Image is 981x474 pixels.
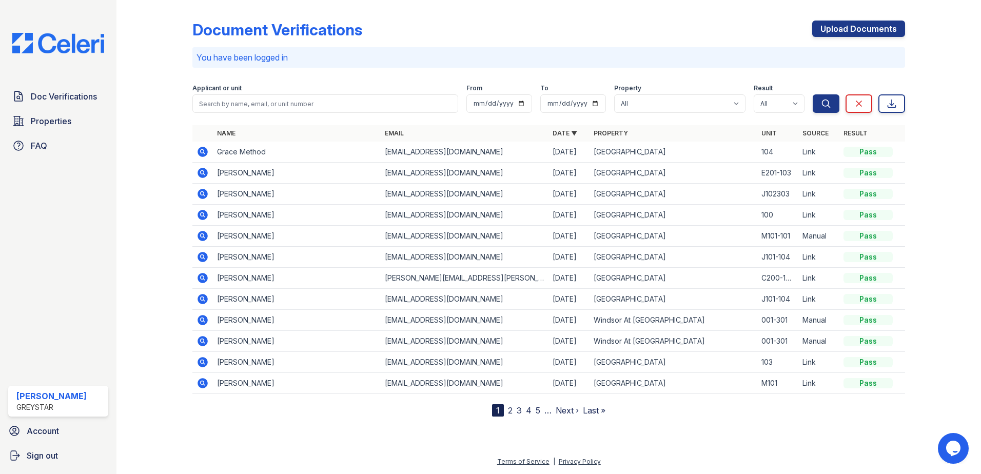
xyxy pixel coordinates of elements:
td: [GEOGRAPHIC_DATA] [590,373,757,394]
td: [EMAIL_ADDRESS][DOMAIN_NAME] [381,163,548,184]
td: Link [798,184,839,205]
td: Link [798,352,839,373]
td: 104 [757,142,798,163]
td: J101-104 [757,247,798,268]
td: [GEOGRAPHIC_DATA] [590,163,757,184]
td: [DATE] [548,226,590,247]
div: Pass [843,315,893,325]
label: From [466,84,482,92]
td: [EMAIL_ADDRESS][DOMAIN_NAME] [381,331,548,352]
td: [GEOGRAPHIC_DATA] [590,226,757,247]
div: Pass [843,231,893,241]
td: Link [798,247,839,268]
p: You have been logged in [197,51,901,64]
td: [PERSON_NAME] [213,373,381,394]
td: Manual [798,310,839,331]
div: Pass [843,357,893,367]
div: Document Verifications [192,21,362,39]
td: [DATE] [548,268,590,289]
td: [PERSON_NAME] [213,268,381,289]
span: FAQ [31,140,47,152]
td: [PERSON_NAME] [213,163,381,184]
img: CE_Logo_Blue-a8612792a0a2168367f1c8372b55b34899dd931a85d93a1a3d3e32e68fde9ad4.png [4,33,112,53]
td: [DATE] [548,331,590,352]
td: [EMAIL_ADDRESS][DOMAIN_NAME] [381,247,548,268]
td: Link [798,142,839,163]
td: M101-101 [757,226,798,247]
a: Doc Verifications [8,86,108,107]
label: Result [754,84,773,92]
td: J102303 [757,184,798,205]
a: Property [594,129,628,137]
a: Terms of Service [497,458,550,465]
label: Property [614,84,641,92]
a: 5 [536,405,540,416]
div: Greystar [16,402,87,412]
a: FAQ [8,135,108,156]
td: [GEOGRAPHIC_DATA] [590,142,757,163]
td: [GEOGRAPHIC_DATA] [590,289,757,310]
td: [GEOGRAPHIC_DATA] [590,247,757,268]
td: Windsor At [GEOGRAPHIC_DATA] [590,331,757,352]
td: Manual [798,331,839,352]
a: Result [843,129,868,137]
div: [PERSON_NAME] [16,390,87,402]
div: Pass [843,273,893,283]
td: Grace Method [213,142,381,163]
a: Last » [583,405,605,416]
span: Account [27,425,59,437]
td: M101 [757,373,798,394]
iframe: chat widget [938,433,971,464]
td: C200-104 [757,268,798,289]
td: [EMAIL_ADDRESS][DOMAIN_NAME] [381,205,548,226]
td: [PERSON_NAME] [213,331,381,352]
a: 3 [517,405,522,416]
td: Manual [798,226,839,247]
td: 103 [757,352,798,373]
span: … [544,404,552,417]
td: Link [798,205,839,226]
td: Windsor At [GEOGRAPHIC_DATA] [590,310,757,331]
td: [EMAIL_ADDRESS][DOMAIN_NAME] [381,142,548,163]
td: 001-301 [757,310,798,331]
span: Properties [31,115,71,127]
td: [DATE] [548,142,590,163]
td: 100 [757,205,798,226]
td: [GEOGRAPHIC_DATA] [590,205,757,226]
td: [EMAIL_ADDRESS][DOMAIN_NAME] [381,373,548,394]
td: [DATE] [548,163,590,184]
td: [PERSON_NAME] [213,289,381,310]
td: [DATE] [548,289,590,310]
a: Sign out [4,445,112,466]
span: Sign out [27,449,58,462]
a: 4 [526,405,532,416]
div: Pass [843,210,893,220]
a: Unit [761,129,777,137]
td: [GEOGRAPHIC_DATA] [590,352,757,373]
td: [PERSON_NAME] [213,226,381,247]
label: To [540,84,548,92]
a: Account [4,421,112,441]
td: [EMAIL_ADDRESS][DOMAIN_NAME] [381,289,548,310]
div: 1 [492,404,504,417]
td: [EMAIL_ADDRESS][DOMAIN_NAME] [381,184,548,205]
td: [PERSON_NAME][EMAIL_ADDRESS][PERSON_NAME][DOMAIN_NAME] [381,268,548,289]
td: [EMAIL_ADDRESS][DOMAIN_NAME] [381,352,548,373]
td: [DATE] [548,247,590,268]
td: [DATE] [548,310,590,331]
div: Pass [843,336,893,346]
td: Link [798,268,839,289]
div: Pass [843,168,893,178]
td: [DATE] [548,184,590,205]
div: Pass [843,147,893,157]
a: Date ▼ [553,129,577,137]
a: Name [217,129,236,137]
div: Pass [843,378,893,388]
td: [PERSON_NAME] [213,205,381,226]
td: [PERSON_NAME] [213,247,381,268]
a: Privacy Policy [559,458,601,465]
td: 001-301 [757,331,798,352]
td: Link [798,289,839,310]
td: [EMAIL_ADDRESS][DOMAIN_NAME] [381,310,548,331]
